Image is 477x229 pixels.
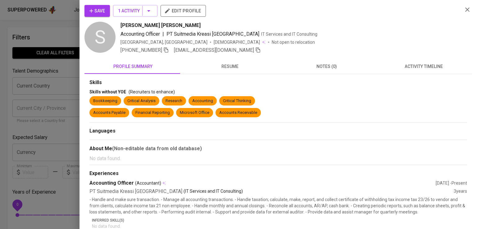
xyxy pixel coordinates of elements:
span: IT Services and IT Consulting [261,32,317,37]
span: [PERSON_NAME] [PERSON_NAME] [120,22,201,29]
button: edit profile [161,5,206,17]
div: Skills [89,79,467,86]
span: (Recruiters to enhance) [129,89,175,94]
div: Critical Thinking [223,98,251,104]
span: Accounting Officer [120,31,160,37]
span: resume [185,63,275,70]
p: No data found. [89,155,467,162]
div: About Me [89,145,467,152]
span: activity timeline [379,63,468,70]
p: Not open to relocation [272,39,315,45]
span: notes (0) [282,63,371,70]
a: edit profile [161,8,206,13]
p: (IT Services and IT Consulting) [184,188,243,195]
div: PT Suitmedia Kreasi [GEOGRAPHIC_DATA] [89,188,454,195]
span: Skills without YOE [89,89,126,94]
span: PT Suitmedia Kreasi [GEOGRAPHIC_DATA] [166,31,259,37]
div: Accounts Receivable [219,110,257,116]
div: Financial Reporting [135,110,170,116]
span: | [162,30,164,38]
b: (Non-editable data from old database) [112,146,202,151]
div: Research [166,98,182,104]
p: Inferred Skill(s) [92,218,467,223]
button: 1 Activity [113,5,157,17]
span: (Accountant) [135,180,161,186]
span: Save [89,7,105,15]
div: S [84,22,116,53]
span: profile summary [88,63,178,70]
span: [PHONE_NUMBER] [120,47,162,53]
div: Accounts Payable [93,110,125,116]
div: Experiences [89,170,467,177]
span: [DEMOGRAPHIC_DATA] [214,39,261,45]
div: Accounting Officer [89,180,436,187]
button: Save [84,5,110,17]
div: Languages [89,128,467,135]
span: [EMAIL_ADDRESS][DOMAIN_NAME] [174,47,254,53]
span: 1 Activity [118,7,152,15]
div: 3 years [454,188,467,195]
div: Accounting [192,98,213,104]
span: edit profile [166,7,201,15]
div: Microsoft Office [180,110,209,116]
div: Critical Analysis [127,98,156,104]
div: [DATE] - Present [436,180,467,186]
p: - Handle and make sure transaction. - Manage all accounting transactions. - Handle taxation; calc... [89,196,467,215]
div: [GEOGRAPHIC_DATA], [GEOGRAPHIC_DATA] [120,39,207,45]
div: Bookkeeping [93,98,117,104]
